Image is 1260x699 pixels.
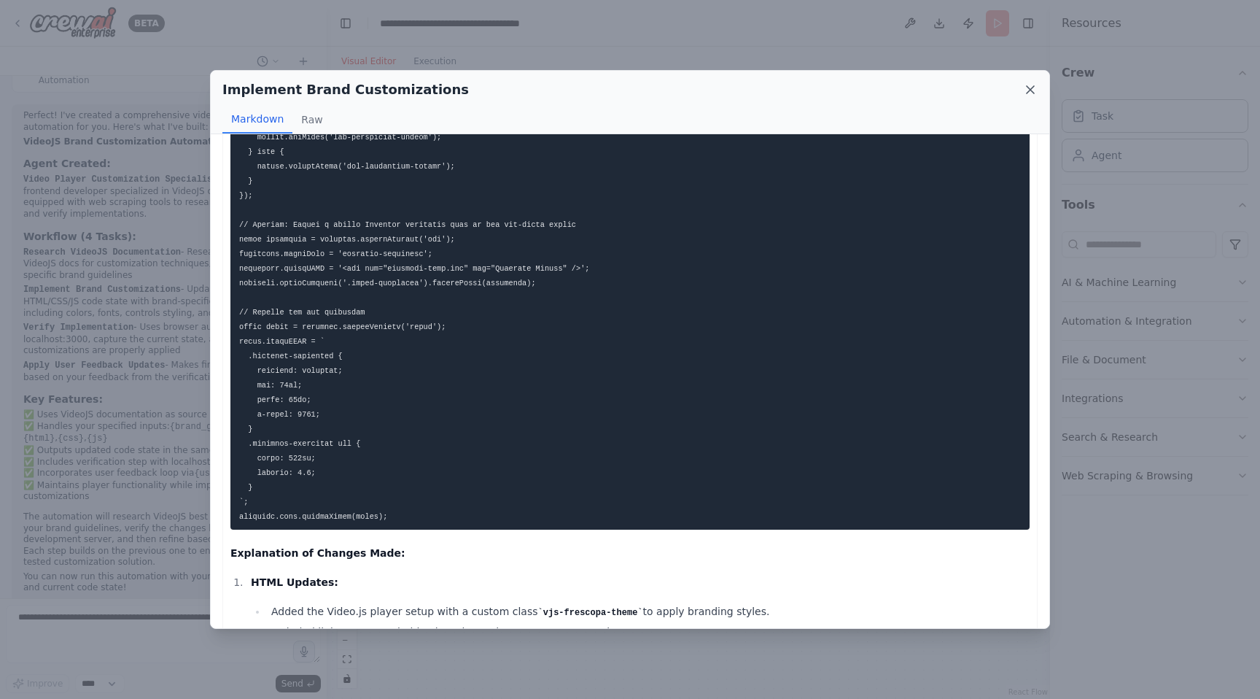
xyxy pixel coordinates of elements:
strong: Explanation of Changes Made: [230,547,405,559]
button: Markdown [222,106,292,134]
h2: Implement Brand Customizations [222,80,469,100]
li: Included links to external Video.js styles and custom Frescopa styles. [267,623,1030,641]
li: Added the Video.js player setup with a custom class to apply branding styles. [267,603,1030,621]
code: vjs-frescopa-theme [538,608,643,618]
button: Raw [292,106,331,134]
strong: HTML Updates: [251,576,338,588]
